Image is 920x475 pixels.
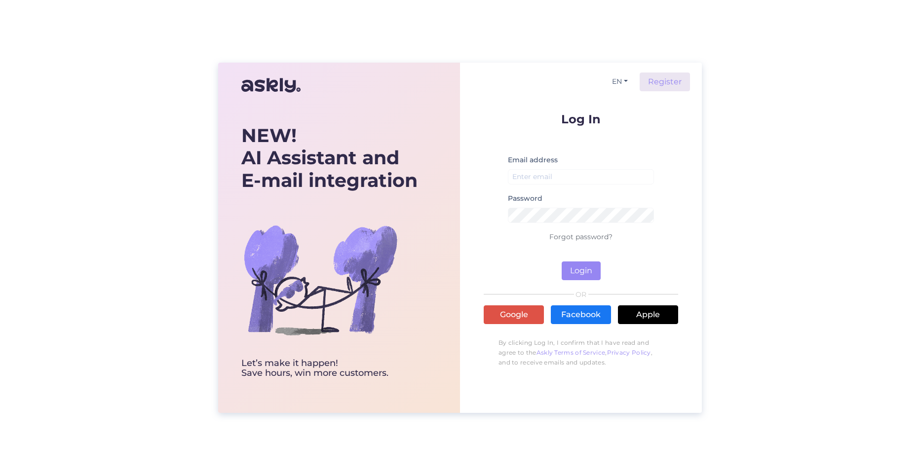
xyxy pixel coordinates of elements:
[484,305,544,324] a: Google
[608,74,632,89] button: EN
[607,349,651,356] a: Privacy Policy
[508,193,542,204] label: Password
[549,232,613,241] a: Forgot password?
[241,124,418,192] div: AI Assistant and E-mail integration
[484,113,678,125] p: Log In
[508,155,558,165] label: Email address
[562,261,601,280] button: Login
[241,201,399,359] img: bg-askly
[508,169,654,184] input: Enter email
[241,124,297,147] b: NEW!
[484,333,678,372] p: By clicking Log In, I confirm that I have read and agree to the , , and to receive emails and upd...
[551,305,611,324] a: Facebook
[574,291,588,298] span: OR
[537,349,606,356] a: Askly Terms of Service
[241,359,418,378] div: Let’s make it happen! Save hours, win more customers.
[640,73,690,91] a: Register
[241,73,301,97] img: Askly
[618,305,678,324] a: Apple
